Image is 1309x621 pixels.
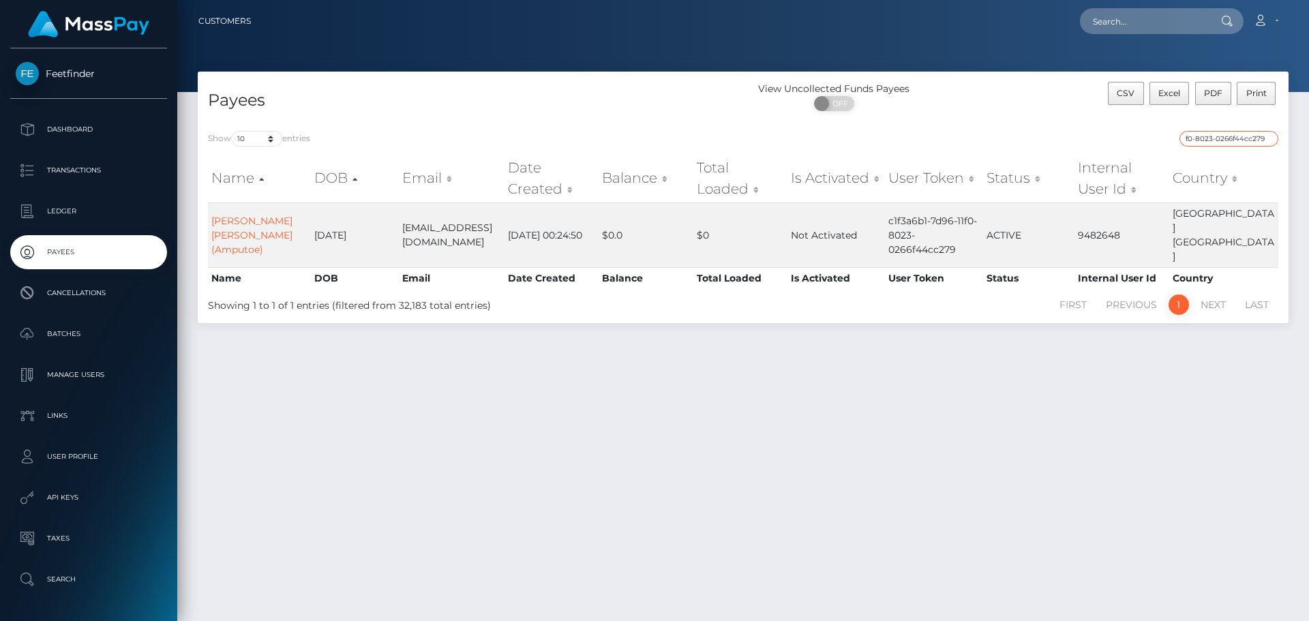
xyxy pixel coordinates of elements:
th: Internal User Id: activate to sort column ascending [1074,154,1169,202]
th: Internal User Id [1074,267,1169,289]
input: Search transactions [1179,131,1278,147]
span: PDF [1204,88,1222,98]
th: Total Loaded [693,267,787,289]
a: User Profile [10,440,167,474]
p: API Keys [16,487,162,508]
th: Balance [599,267,693,289]
select: Showentries [231,131,282,147]
td: $0.0 [599,202,693,267]
p: Cancellations [16,283,162,303]
p: Transactions [16,160,162,181]
th: DOB: activate to sort column descending [311,154,399,202]
p: User Profile [16,446,162,467]
th: User Token [885,267,984,289]
td: c1f3a6b1-7d96-11f0-8023-0266f44cc279 [885,202,984,267]
span: Excel [1158,88,1180,98]
th: Country: activate to sort column ascending [1169,154,1278,202]
td: [EMAIL_ADDRESS][DOMAIN_NAME] [399,202,505,267]
label: Show entries [208,131,310,147]
th: Date Created [505,267,599,289]
span: OFF [822,96,856,111]
td: [DATE] 00:24:50 [505,202,599,267]
a: Links [10,399,167,433]
a: Manage Users [10,358,167,392]
a: Customers [198,7,251,35]
p: Payees [16,242,162,262]
button: PDF [1195,82,1232,105]
td: Not Activated [787,202,885,267]
td: [DATE] [311,202,399,267]
th: Total Loaded: activate to sort column ascending [693,154,787,202]
a: Payees [10,235,167,269]
a: 1 [1169,294,1189,315]
p: Taxes [16,528,162,549]
th: DOB [311,267,399,289]
th: Is Activated: activate to sort column ascending [787,154,885,202]
a: Ledger [10,194,167,228]
a: Taxes [10,521,167,556]
div: Showing 1 to 1 of 1 entries (filtered from 32,183 total entries) [208,293,642,313]
th: Is Activated [787,267,885,289]
div: View Uncollected Funds Payees [743,82,925,96]
img: Feetfinder [16,62,39,85]
p: Manage Users [16,365,162,385]
th: Name: activate to sort column ascending [208,154,311,202]
input: Search... [1080,8,1208,34]
a: API Keys [10,481,167,515]
th: Country [1169,267,1278,289]
a: Batches [10,317,167,351]
a: [PERSON_NAME] [PERSON_NAME] (Amputoe) [211,215,292,256]
p: Batches [16,324,162,344]
th: Date Created: activate to sort column ascending [505,154,599,202]
td: $0 [693,202,787,267]
h4: Payees [208,89,733,112]
span: Feetfinder [10,67,167,80]
p: Ledger [16,201,162,222]
img: MassPay Logo [28,11,149,37]
th: Balance: activate to sort column ascending [599,154,693,202]
th: User Token: activate to sort column ascending [885,154,984,202]
button: Excel [1149,82,1190,105]
td: [GEOGRAPHIC_DATA] [GEOGRAPHIC_DATA] [1169,202,1278,267]
button: CSV [1108,82,1144,105]
th: Email [399,267,505,289]
p: Links [16,406,162,426]
th: Name [208,267,311,289]
th: Email: activate to sort column ascending [399,154,505,202]
span: CSV [1117,88,1134,98]
a: Dashboard [10,112,167,147]
span: Print [1246,88,1267,98]
th: Status: activate to sort column ascending [983,154,1074,202]
th: Status [983,267,1074,289]
p: Dashboard [16,119,162,140]
a: Cancellations [10,276,167,310]
button: Print [1237,82,1276,105]
a: Transactions [10,153,167,187]
td: ACTIVE [983,202,1074,267]
p: Search [16,569,162,590]
a: Search [10,562,167,596]
td: 9482648 [1074,202,1169,267]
